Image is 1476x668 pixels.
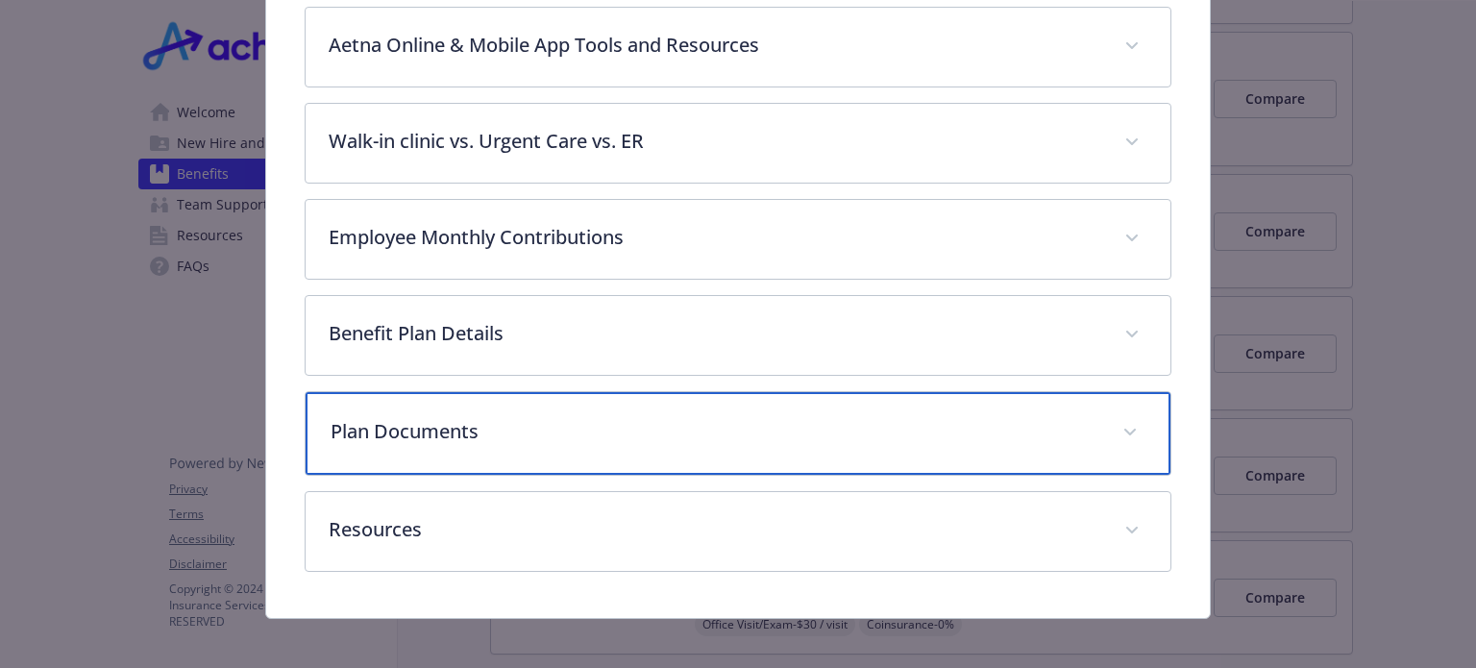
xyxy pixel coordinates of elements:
[306,8,1169,87] div: Aetna Online & Mobile App Tools and Resources
[306,296,1169,375] div: Benefit Plan Details
[329,127,1100,156] p: Walk-in clinic vs. Urgent Care vs. ER
[306,492,1169,571] div: Resources
[306,104,1169,183] div: Walk-in clinic vs. Urgent Care vs. ER
[306,200,1169,279] div: Employee Monthly Contributions
[329,515,1100,544] p: Resources
[306,392,1169,475] div: Plan Documents
[331,417,1098,446] p: Plan Documents
[329,319,1100,348] p: Benefit Plan Details
[329,223,1100,252] p: Employee Monthly Contributions
[329,31,1100,60] p: Aetna Online & Mobile App Tools and Resources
